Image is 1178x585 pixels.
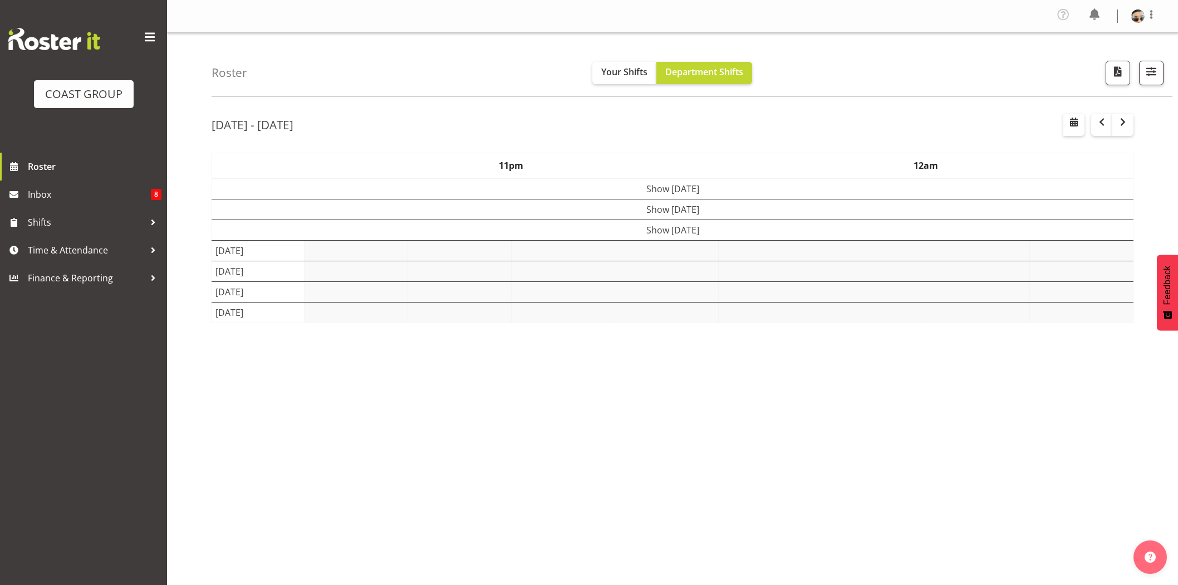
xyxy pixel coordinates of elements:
[665,66,743,78] span: Department Shifts
[212,220,1133,241] td: Show [DATE]
[592,62,656,84] button: Your Shifts
[212,261,305,282] td: [DATE]
[212,303,305,323] td: [DATE]
[1131,9,1145,23] img: aof-anujarawat71d0d1c466b097e0dd92e270e9672f26.png
[8,28,100,50] img: Rosterit website logo
[1145,552,1156,563] img: help-xxl-2.png
[1106,61,1130,85] button: Download a PDF of the roster according to the set date range.
[28,158,161,175] span: Roster
[28,186,151,203] span: Inbox
[212,178,1133,199] td: Show [DATE]
[151,189,161,200] span: 8
[28,214,145,231] span: Shifts
[212,118,293,132] h2: [DATE] - [DATE]
[28,242,145,259] span: Time & Attendance
[1063,114,1084,136] button: Select a specific date within the roster.
[212,66,247,79] h4: Roster
[719,153,1133,179] th: 12am
[212,241,305,261] td: [DATE]
[1157,255,1178,330] button: Feedback - Show survey
[1162,266,1172,305] span: Feedback
[656,62,752,84] button: Department Shifts
[28,270,145,286] span: Finance & Reporting
[601,66,647,78] span: Your Shifts
[1139,61,1164,85] button: Filter Shifts
[45,86,122,103] div: COAST GROUP
[304,153,719,179] th: 11pm
[212,199,1133,220] td: Show [DATE]
[212,282,305,303] td: [DATE]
